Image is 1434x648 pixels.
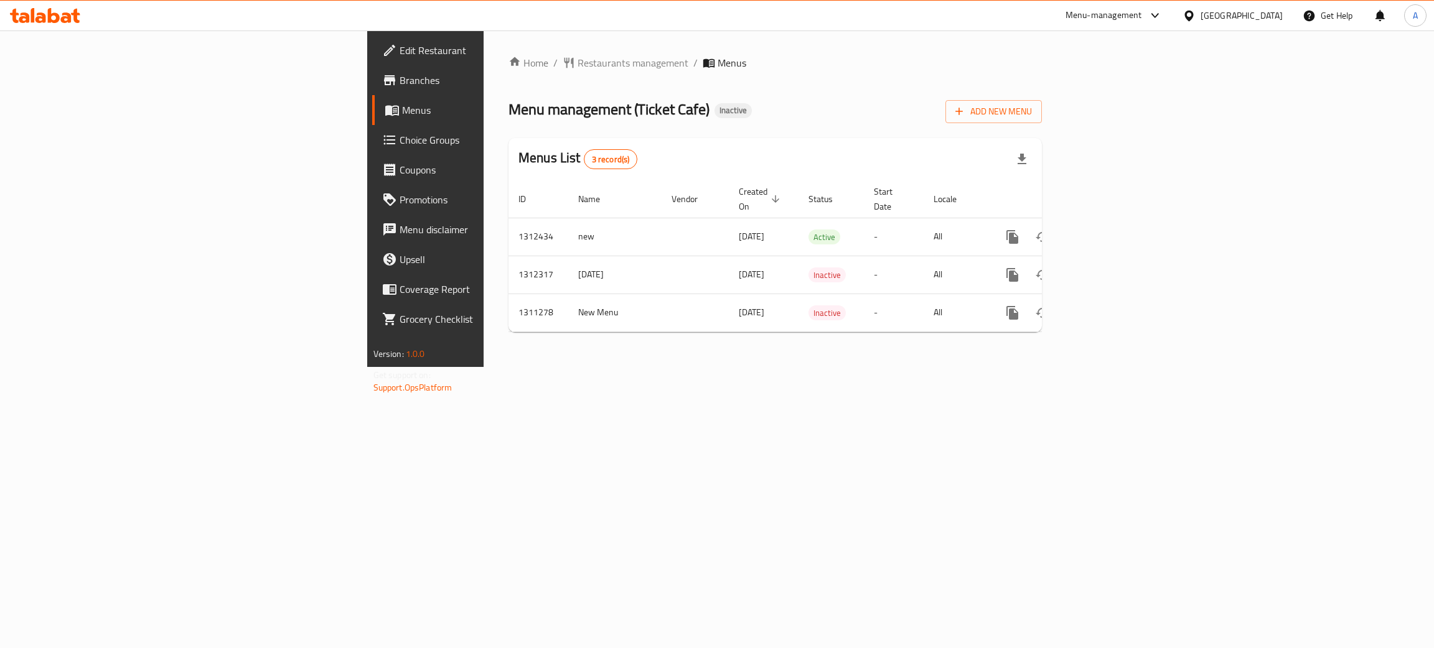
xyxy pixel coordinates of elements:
span: [DATE] [739,228,764,244]
td: [DATE] [568,256,662,294]
td: All [924,256,988,294]
td: All [924,294,988,331]
span: Promotions [400,192,597,207]
a: Menus [372,95,607,125]
span: Upsell [400,252,597,267]
span: Get support on: [373,367,431,383]
span: A [1413,9,1418,22]
nav: breadcrumb [508,55,1042,70]
button: more [998,298,1028,328]
td: new [568,218,662,256]
span: Active [808,230,840,244]
span: Coverage Report [400,282,597,297]
a: Coverage Report [372,274,607,304]
td: - [864,256,924,294]
th: Actions [988,180,1127,218]
a: Coupons [372,155,607,185]
span: Status [808,192,849,206]
a: Upsell [372,244,607,274]
a: Promotions [372,185,607,215]
span: Vendor [672,192,714,206]
button: more [998,260,1028,290]
li: / [693,55,698,70]
button: Add New Menu [945,100,1042,123]
span: Inactive [808,306,846,320]
div: Menu-management [1066,8,1142,23]
span: Edit Restaurant [400,43,597,58]
span: Created On [739,184,784,214]
span: Coupons [400,162,597,177]
span: Menus [718,55,746,70]
span: 3 record(s) [584,154,637,165]
td: All [924,218,988,256]
a: Choice Groups [372,125,607,155]
button: Change Status [1028,260,1057,290]
span: 1.0.0 [406,346,425,362]
span: Start Date [874,184,909,214]
span: Locale [934,192,973,206]
button: Change Status [1028,298,1057,328]
td: New Menu [568,294,662,331]
span: Choice Groups [400,132,597,147]
span: Add New Menu [955,104,1032,119]
a: Grocery Checklist [372,304,607,334]
span: Inactive [715,105,752,116]
span: Name [578,192,616,206]
div: [GEOGRAPHIC_DATA] [1201,9,1283,22]
span: Restaurants management [578,55,688,70]
span: Menu disclaimer [400,222,597,237]
div: Total records count [584,149,638,169]
button: Change Status [1028,222,1057,252]
a: Support.OpsPlatform [373,379,452,396]
h2: Menus List [518,149,637,169]
a: Restaurants management [563,55,688,70]
span: Menus [402,103,597,118]
span: Inactive [808,268,846,282]
a: Branches [372,65,607,95]
a: Menu disclaimer [372,215,607,244]
span: [DATE] [739,304,764,320]
span: Grocery Checklist [400,312,597,326]
div: Inactive [715,103,752,118]
a: Edit Restaurant [372,35,607,65]
table: enhanced table [508,180,1127,332]
span: ID [518,192,542,206]
span: Menu management ( Ticket Cafe ) [508,95,710,123]
button: more [998,222,1028,252]
div: Export file [1007,144,1037,174]
span: Version: [373,346,404,362]
td: - [864,294,924,331]
span: Branches [400,73,597,88]
td: - [864,218,924,256]
span: [DATE] [739,266,764,282]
